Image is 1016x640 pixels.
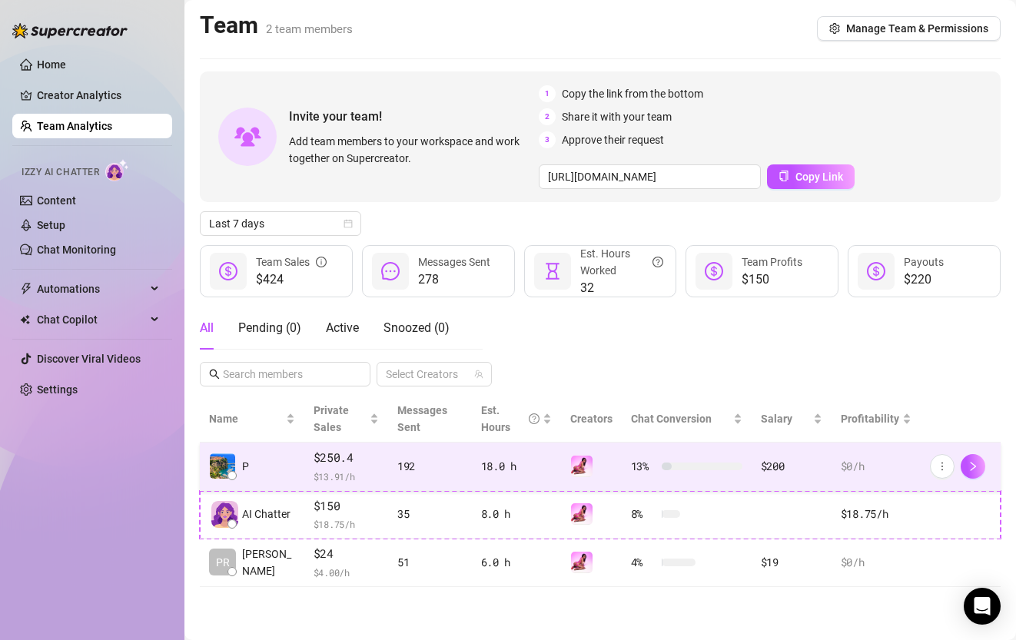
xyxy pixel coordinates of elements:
a: Team Analytics [37,120,112,132]
span: $220 [904,270,944,289]
a: Creator Analytics [37,83,160,108]
span: Payouts [904,256,944,268]
span: info-circle [316,254,327,270]
span: Name [209,410,283,427]
span: AI Chatter [242,506,291,522]
span: $ 18.75 /h [314,516,379,532]
span: Snoozed ( 0 ) [383,320,450,335]
span: Automations [37,277,146,301]
span: $ 13.91 /h [314,469,379,484]
div: $200 [761,458,822,475]
span: Manage Team & Permissions [846,22,988,35]
span: Share it with your team [562,108,672,125]
span: more [937,461,948,472]
span: hourglass [543,262,562,280]
img: Chat Copilot [20,314,30,325]
div: $0 /h [841,554,911,571]
span: dollar-circle [867,262,885,280]
span: 1 [539,85,556,102]
span: Copy Link [795,171,843,183]
span: 32 [580,279,664,297]
span: $150 [314,497,379,516]
span: $24 [314,545,379,563]
div: $18.75 /h [841,506,911,522]
img: logo-BBDzfeDw.svg [12,23,128,38]
span: 13 % [631,458,656,475]
span: question-circle [529,402,540,436]
span: setting [829,23,840,34]
a: Setup [37,219,65,231]
img: Priya [571,552,593,573]
span: 2 team members [266,22,353,36]
span: $ 4.00 /h [314,565,379,580]
span: 2 [539,108,556,125]
button: Manage Team & Permissions [817,16,1001,41]
img: P [210,453,235,479]
span: search [209,369,220,380]
span: dollar-circle [219,262,237,280]
div: 192 [397,458,463,475]
a: Settings [37,383,78,396]
div: 18.0 h [481,458,552,475]
span: PR [216,554,230,571]
span: calendar [344,219,353,228]
span: 278 [418,270,490,289]
th: Creators [561,396,622,443]
span: Chat Conversion [631,413,712,425]
div: 35 [397,506,463,522]
span: Messages Sent [418,256,490,268]
div: $0 /h [841,458,911,475]
div: $19 [761,554,822,571]
span: team [474,370,483,379]
span: message [381,262,400,280]
div: Est. Hours [481,402,540,436]
div: 8.0 h [481,506,552,522]
div: Pending ( 0 ) [238,319,301,337]
span: Salary [761,413,792,425]
span: Invite your team! [289,107,539,126]
img: Priya [571,503,593,525]
a: Home [37,58,66,71]
span: Chat Copilot [37,307,146,332]
span: [PERSON_NAME] [242,545,295,579]
span: thunderbolt [20,283,32,295]
span: Team Profits [742,256,802,268]
img: izzy-ai-chatter-avatar-DDCN_rTZ.svg [211,501,238,528]
span: $150 [742,270,802,289]
div: All [200,319,214,337]
button: Copy Link [767,164,855,189]
span: Active [326,320,359,335]
span: Last 7 days [209,212,352,235]
h2: Team [200,11,353,40]
span: P [242,458,249,475]
span: 4 % [631,554,656,571]
a: Discover Viral Videos [37,353,141,365]
span: $424 [256,270,327,289]
span: Approve their request [562,131,664,148]
a: Chat Monitoring [37,244,116,256]
span: Messages Sent [397,404,447,433]
span: Profitability [841,413,899,425]
div: 51 [397,554,463,571]
img: Priya [571,456,593,477]
span: right [968,461,978,472]
span: 3 [539,131,556,148]
span: Private Sales [314,404,349,433]
div: Est. Hours Worked [580,245,664,279]
div: 6.0 h [481,554,552,571]
span: question-circle [652,245,663,279]
span: dollar-circle [705,262,723,280]
span: Izzy AI Chatter [22,165,99,180]
a: Content [37,194,76,207]
span: Add team members to your workspace and work together on Supercreator. [289,133,533,167]
div: Open Intercom Messenger [964,588,1001,625]
span: 8 % [631,506,656,522]
span: $250.4 [314,449,379,467]
input: Search members [223,366,349,383]
span: copy [779,171,789,181]
th: Name [200,396,304,443]
img: AI Chatter [105,159,129,181]
div: Team Sales [256,254,327,270]
span: Copy the link from the bottom [562,85,703,102]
